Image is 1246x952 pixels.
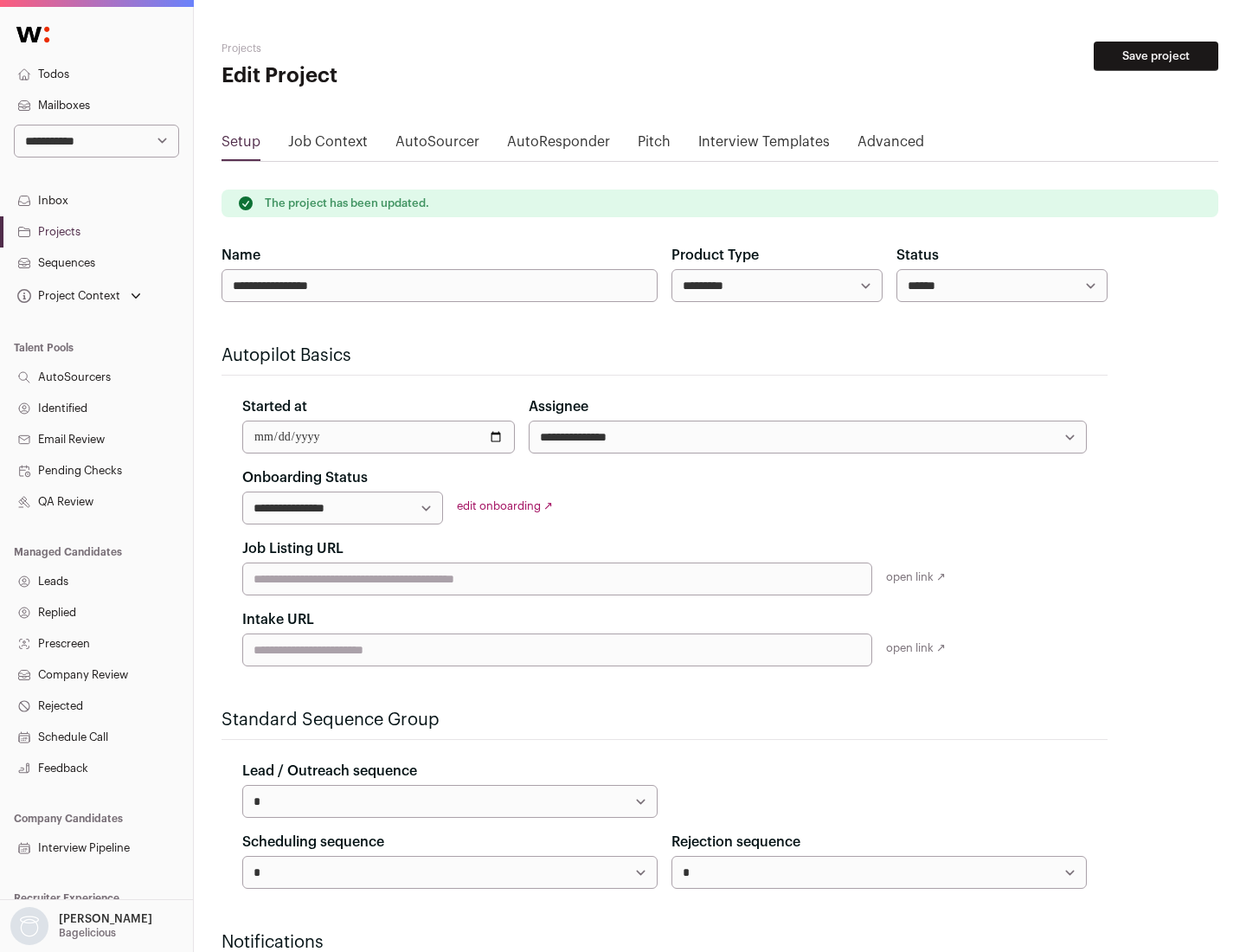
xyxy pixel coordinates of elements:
a: Setup [222,132,260,159]
p: [PERSON_NAME] [59,912,152,926]
a: Pitch [638,132,671,159]
label: Scheduling sequence [242,832,384,852]
h2: Autopilot Basics [222,344,1108,368]
h1: Edit Project [222,62,554,90]
label: Onboarding Status [242,467,368,488]
label: Product Type [671,245,759,266]
label: Rejection sequence [671,832,800,852]
label: Started at [242,396,307,417]
a: Advanced [857,132,924,159]
label: Intake URL [242,609,314,630]
label: Name [222,245,260,266]
a: edit onboarding ↗ [457,500,553,511]
label: Job Listing URL [242,538,344,559]
label: Lead / Outreach sequence [242,761,417,782]
a: Job Context [288,132,368,159]
p: The project has been updated. [265,196,429,210]
h2: Projects [222,42,554,55]
button: Open dropdown [7,907,156,945]
a: AutoSourcer [395,132,479,159]
button: Open dropdown [14,284,145,308]
label: Status [896,245,939,266]
button: Save project [1094,42,1218,71]
h2: Standard Sequence Group [222,708,1108,732]
div: Project Context [14,289,120,303]
label: Assignee [529,396,588,417]
a: Interview Templates [698,132,830,159]
img: Wellfound [7,17,59,52]
p: Bagelicious [59,926,116,940]
img: nopic.png [10,907,48,945]
a: AutoResponder [507,132,610,159]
